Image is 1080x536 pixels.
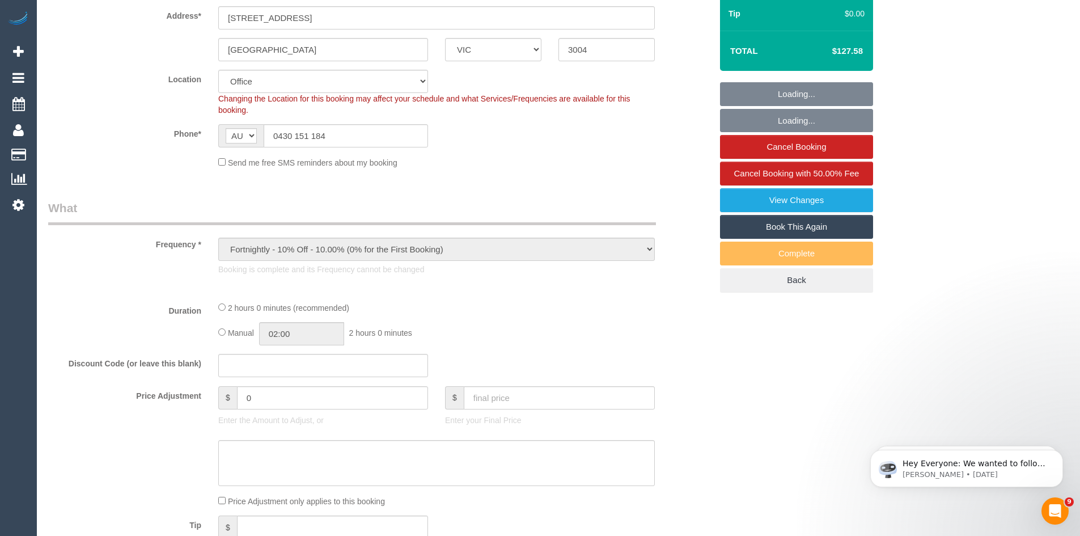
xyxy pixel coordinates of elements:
h4: $127.58 [798,47,863,56]
p: Enter your Final Price [445,415,655,426]
input: Phone* [264,124,428,147]
legend: What [48,200,656,225]
span: $ [218,386,237,410]
span: Changing the Location for this booking may affect your schedule and what Services/Frequencies are... [218,94,630,115]
input: Post Code* [558,38,655,61]
label: Duration [40,301,210,316]
span: 2 hours 0 minutes (recommended) [228,303,349,313]
span: $ [445,386,464,410]
input: Suburb* [218,38,428,61]
label: Tip [729,8,740,19]
a: Cancel Booking with 50.00% Fee [720,162,873,185]
p: Message from Ellie, sent 6d ago [49,44,196,54]
a: Back [720,268,873,292]
span: Price Adjustment only applies to this booking [228,497,385,506]
span: Hey Everyone: We wanted to follow up and let you know we have been closely monitoring the account... [49,33,194,155]
div: $0.00 [832,8,865,19]
label: Tip [40,516,210,531]
a: View Changes [720,188,873,212]
span: Send me free SMS reminders about my booking [228,158,397,167]
a: Book This Again [720,215,873,239]
span: 9 [1065,497,1074,507]
label: Price Adjustment [40,386,210,402]
p: Enter the Amount to Adjust, or [218,415,428,426]
strong: Total [730,46,758,56]
label: Discount Code (or leave this blank) [40,354,210,369]
span: 2 hours 0 minutes [349,328,412,337]
p: Booking is complete and its Frequency cannot be changed [218,264,655,275]
label: Address* [40,6,210,22]
iframe: Intercom notifications message [853,426,1080,505]
label: Frequency * [40,235,210,250]
a: Cancel Booking [720,135,873,159]
label: Phone* [40,124,210,140]
span: Manual [228,328,254,337]
label: Location [40,70,210,85]
input: final price [464,386,655,410]
img: Automaid Logo [7,11,29,27]
span: Cancel Booking with 50.00% Fee [734,168,859,178]
iframe: Intercom live chat [1041,497,1069,525]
